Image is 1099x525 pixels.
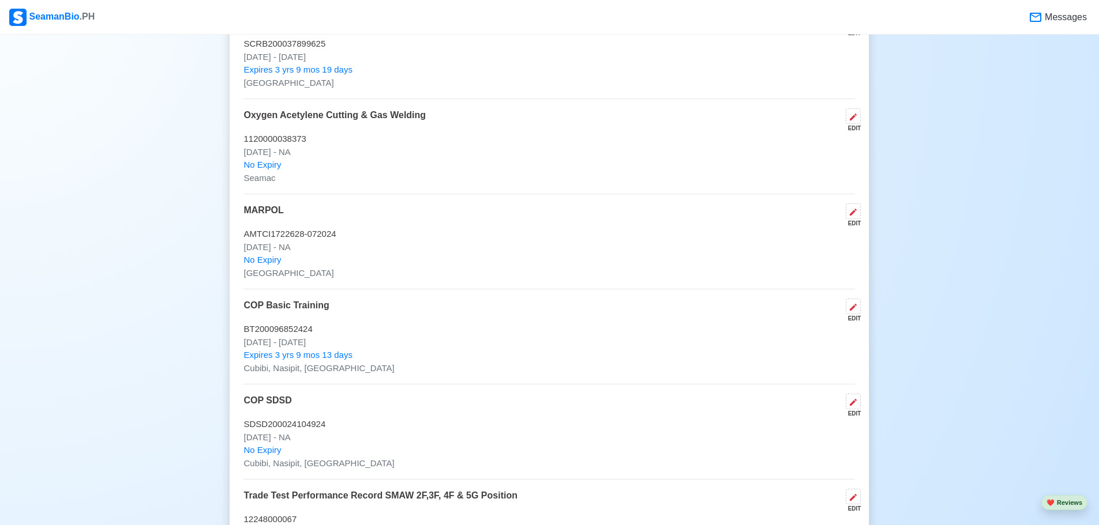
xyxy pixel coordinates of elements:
[243,457,855,470] p: Cubibi, Nasipit, [GEOGRAPHIC_DATA]
[80,12,95,21] span: .PH
[841,409,861,418] div: EDIT
[243,108,426,133] p: Oxygen Acetylene Cutting & Gas Welding
[1041,495,1087,511] button: heartReviews
[243,431,855,444] p: [DATE] - NA
[243,241,855,254] p: [DATE] - NA
[243,63,352,77] span: Expires 3 yrs 9 mos 19 days
[243,133,855,146] p: 1120000038373
[243,444,281,457] span: No Expiry
[243,172,855,185] p: Seamac
[243,267,855,280] p: [GEOGRAPHIC_DATA]
[841,314,861,323] div: EDIT
[243,394,291,418] p: COP SDSD
[243,323,855,336] p: BT200096852424
[841,124,861,133] div: EDIT
[9,9,95,26] div: SeamanBio
[243,418,855,431] p: SDSD200024104924
[243,146,855,159] p: [DATE] - NA
[243,203,283,228] p: MARPOL
[1042,10,1087,24] span: Messages
[243,489,517,513] p: Trade Test Performance Record SMAW 2F,3F, 4F & 5G Position
[243,158,281,172] span: No Expiry
[243,336,855,349] p: [DATE] - [DATE]
[841,219,861,228] div: EDIT
[243,51,855,64] p: [DATE] - [DATE]
[243,362,855,375] p: Cubibi, Nasipit, [GEOGRAPHIC_DATA]
[841,504,861,513] div: EDIT
[243,77,855,90] p: [GEOGRAPHIC_DATA]
[1047,499,1055,506] span: heart
[243,299,329,323] p: COP Basic Training
[243,254,281,267] span: No Expiry
[243,349,352,362] span: Expires 3 yrs 9 mos 13 days
[243,37,855,51] p: SCRB200037899625
[9,9,27,26] img: Logo
[243,228,855,241] p: AMTCI1722628-072024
